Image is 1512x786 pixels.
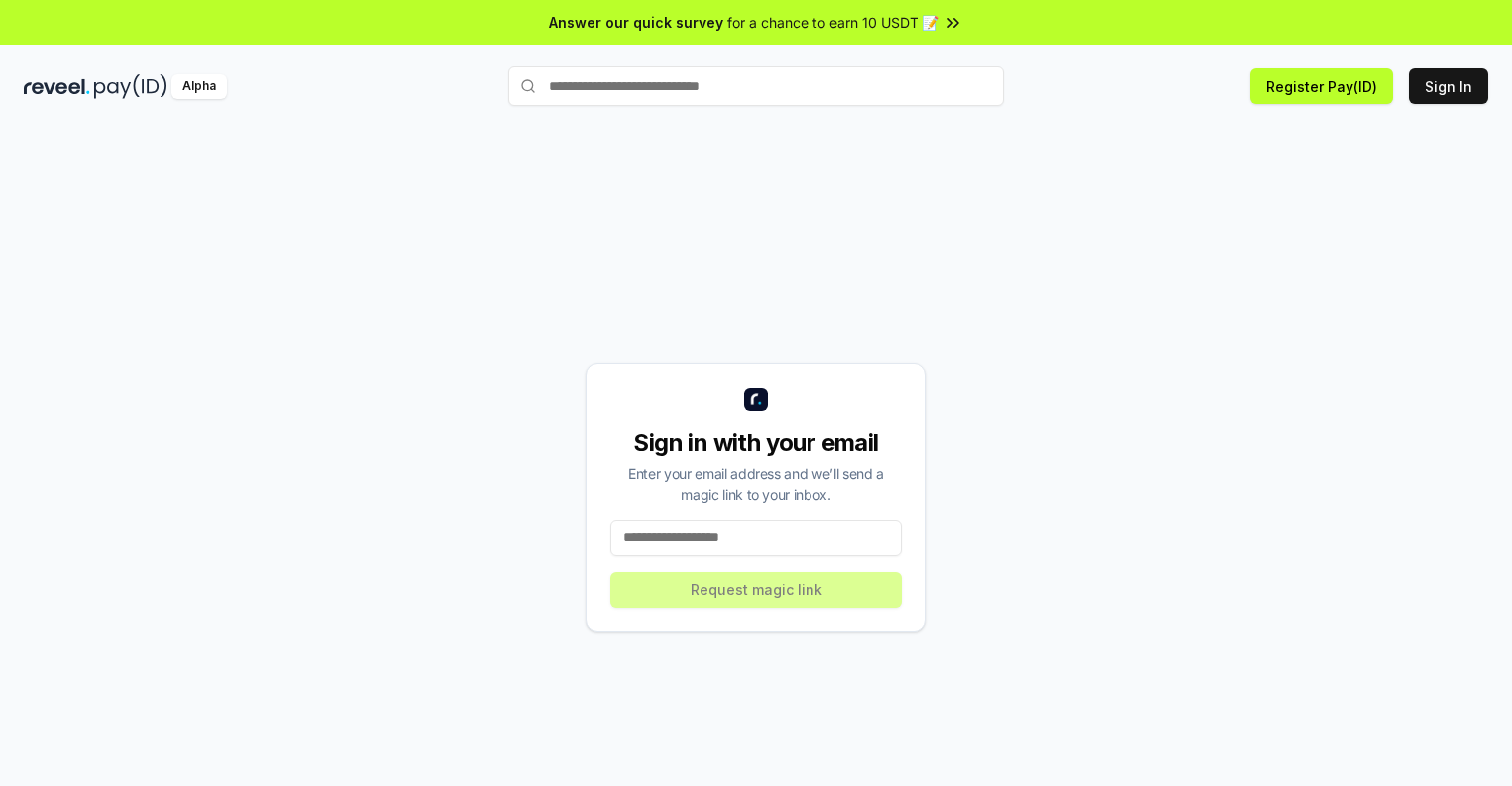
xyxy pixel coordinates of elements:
img: reveel_dark [24,74,90,99]
button: Register Pay(ID) [1250,68,1393,104]
span: for a chance to earn 10 USDT 📝 [727,12,939,33]
img: pay_id [94,74,167,99]
div: Sign in with your email [610,427,902,459]
div: Enter your email address and we’ll send a magic link to your inbox. [610,463,902,505]
button: Sign In [1409,68,1488,104]
div: Alpha [171,74,227,99]
span: Answer our quick survey [549,12,723,33]
img: logo_small [744,388,768,411]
